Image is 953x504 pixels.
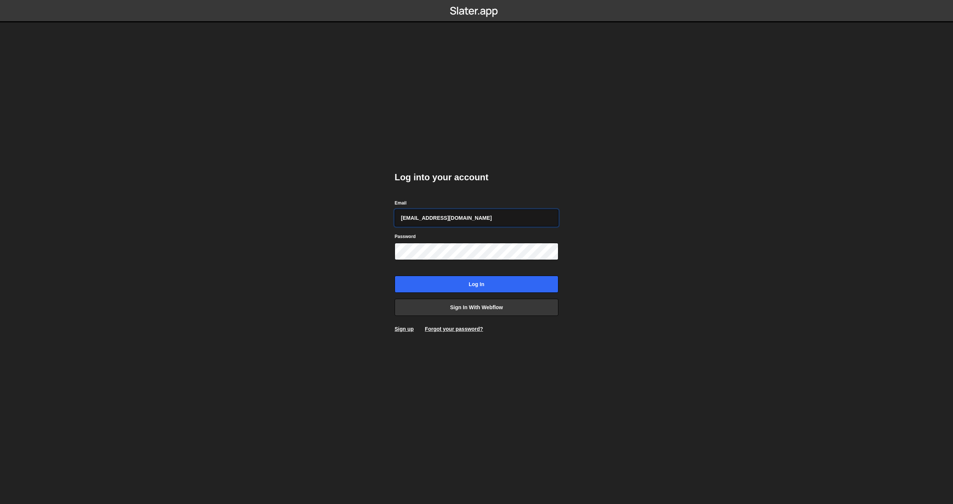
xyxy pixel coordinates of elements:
[395,199,407,207] label: Email
[395,299,558,316] a: Sign in with Webflow
[395,233,416,240] label: Password
[425,326,483,332] a: Forgot your password?
[395,326,414,332] a: Sign up
[395,276,558,293] input: Log in
[395,171,558,183] h2: Log into your account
